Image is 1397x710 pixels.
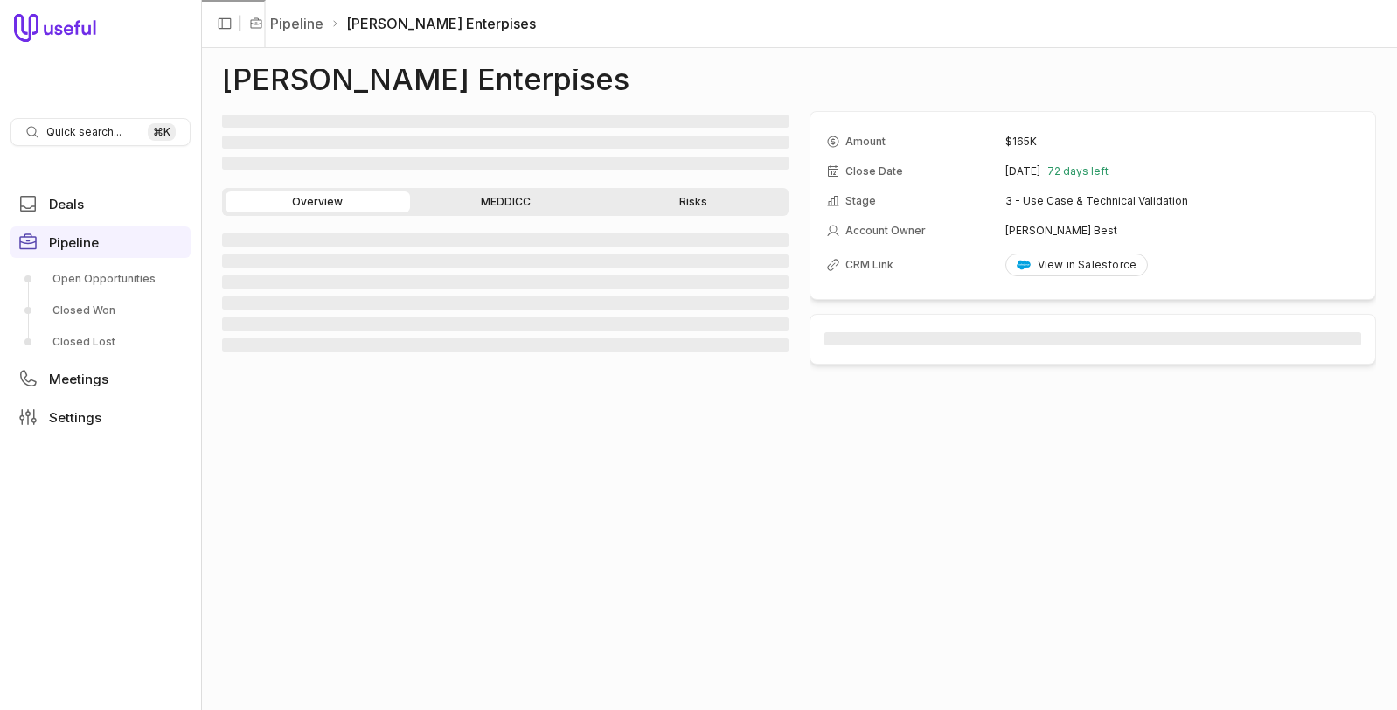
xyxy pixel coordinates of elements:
a: Pipeline [270,13,323,34]
a: Pipeline [10,226,191,258]
div: View in Salesforce [1017,258,1137,272]
span: Pipeline [49,236,99,249]
td: [PERSON_NAME] Best [1005,217,1359,245]
time: [DATE] [1005,164,1040,178]
span: ‌ [222,338,789,352]
span: ‌ [824,332,1361,345]
span: ‌ [222,296,789,310]
span: | [238,13,242,34]
a: Risks [601,191,785,212]
a: Overview [226,191,410,212]
span: ‌ [222,157,789,170]
button: Collapse sidebar [212,10,238,37]
a: Deals [10,188,191,219]
span: CRM Link [845,258,893,272]
div: Pipeline submenu [10,265,191,356]
a: Closed Won [10,296,191,324]
a: Open Opportunities [10,265,191,293]
span: Quick search... [46,125,122,139]
kbd: ⌘ K [148,123,176,141]
span: Amount [845,135,886,149]
span: ‌ [222,115,789,128]
td: 3 - Use Case & Technical Validation [1005,187,1359,215]
span: ‌ [222,254,789,268]
span: ‌ [222,275,789,289]
a: Closed Lost [10,328,191,356]
span: ‌ [222,233,789,247]
span: Settings [49,411,101,424]
td: $165K [1005,128,1359,156]
li: [PERSON_NAME] Enterpises [330,13,536,34]
a: Settings [10,401,191,433]
span: Account Owner [845,224,926,238]
a: View in Salesforce [1005,254,1149,276]
span: Close Date [845,164,903,178]
span: 72 days left [1047,164,1109,178]
span: Meetings [49,372,108,386]
a: Meetings [10,363,191,394]
span: ‌ [222,317,789,331]
span: ‌ [222,136,789,149]
h1: [PERSON_NAME] Enterpises [222,69,629,90]
a: MEDDICC [414,191,598,212]
span: Stage [845,194,876,208]
span: Deals [49,198,84,211]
